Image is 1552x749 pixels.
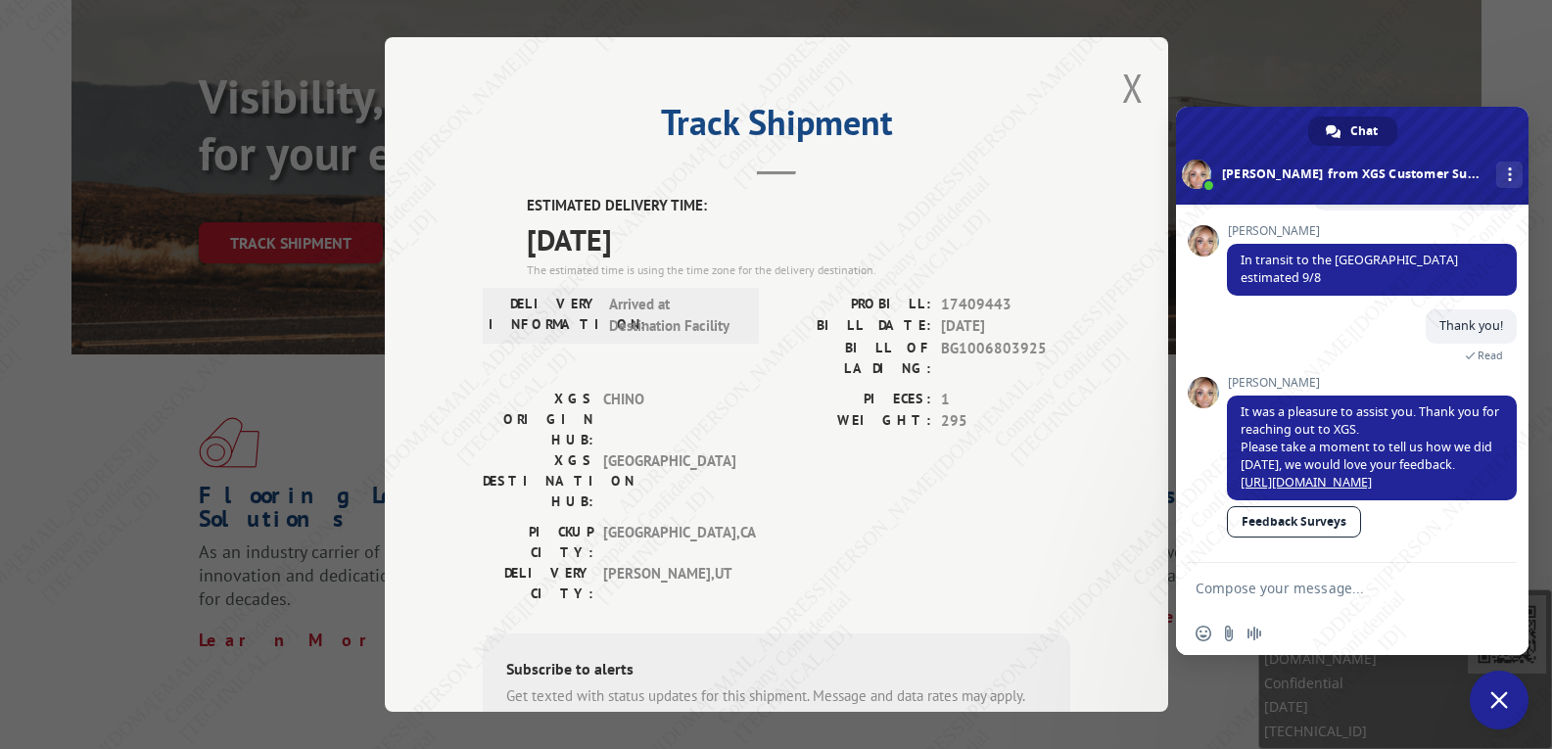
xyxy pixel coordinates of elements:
span: Thank you! [1439,317,1503,334]
h2: Track Shipment [483,109,1070,146]
span: [DATE] [941,315,1070,338]
span: [PERSON_NAME] , UT [603,563,735,604]
label: PIECES: [776,389,931,411]
label: XGS ORIGIN HUB: [483,389,593,450]
span: Send a file [1221,626,1237,641]
span: CHINO [603,389,735,450]
label: PROBILL: [776,294,931,316]
span: 295 [941,410,1070,433]
span: [GEOGRAPHIC_DATA] [603,450,735,512]
a: Close chat [1470,671,1528,729]
span: [PERSON_NAME] [1227,224,1517,238]
span: BG1006803925 [941,338,1070,379]
span: 1 [941,389,1070,411]
label: ESTIMATED DELIVERY TIME: [527,195,1070,217]
span: Read [1478,349,1503,362]
a: Chat [1308,117,1397,146]
button: Close modal [1122,62,1144,114]
span: 17409443 [941,294,1070,316]
label: DELIVERY INFORMATION: [489,294,599,338]
div: The estimated time is using the time zone for the delivery destination. [527,261,1070,279]
textarea: Compose your message... [1196,563,1470,612]
label: BILL DATE: [776,315,931,338]
span: [DATE] [527,217,1070,261]
label: DELIVERY CITY: [483,563,593,604]
label: BILL OF LADING: [776,338,931,379]
a: Feedback Surveys [1227,506,1361,538]
div: Subscribe to alerts [506,657,1047,685]
a: [URL][DOMAIN_NAME] [1241,474,1372,491]
div: Get texted with status updates for this shipment. Message and data rates may apply. Message frequ... [506,685,1047,729]
span: Arrived at Destination Facility [609,294,741,338]
label: PICKUP CITY: [483,522,593,563]
span: It was a pleasure to assist you. Thank you for reaching out to XGS. Please take a moment to tell ... [1241,403,1499,491]
span: In transit to the [GEOGRAPHIC_DATA] estimated 9/8 [1241,252,1458,286]
label: WEIGHT: [776,410,931,433]
span: Audio message [1246,626,1262,641]
span: Chat [1350,117,1378,146]
span: [GEOGRAPHIC_DATA] , CA [603,522,735,563]
label: XGS DESTINATION HUB: [483,450,593,512]
span: [PERSON_NAME] [1227,376,1517,390]
span: Insert an emoji [1196,626,1211,641]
